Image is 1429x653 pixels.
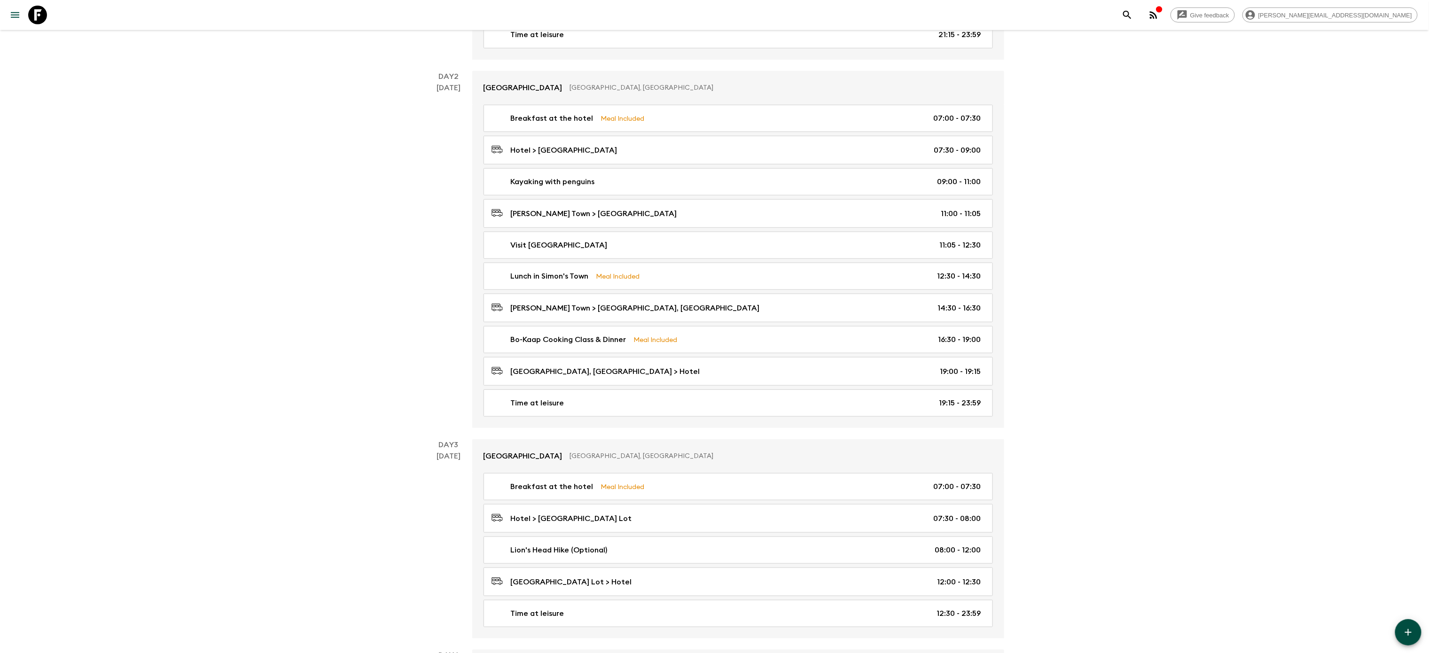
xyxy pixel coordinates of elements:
[484,82,562,93] p: [GEOGRAPHIC_DATA]
[484,504,993,533] a: Hotel > [GEOGRAPHIC_DATA] Lot07:30 - 08:00
[484,567,993,596] a: [GEOGRAPHIC_DATA] Lot > Hotel12:00 - 12:30
[938,303,981,314] p: 14:30 - 16:30
[472,71,1004,105] a: [GEOGRAPHIC_DATA][GEOGRAPHIC_DATA], [GEOGRAPHIC_DATA]
[937,608,981,619] p: 12:30 - 23:59
[484,136,993,164] a: Hotel > [GEOGRAPHIC_DATA]07:30 - 09:00
[511,240,608,251] p: Visit [GEOGRAPHIC_DATA]
[425,439,472,451] p: Day 3
[940,240,981,251] p: 11:05 - 12:30
[484,168,993,195] a: Kayaking with penguins09:00 - 11:00
[1242,8,1418,23] div: [PERSON_NAME][EMAIL_ADDRESS][DOMAIN_NAME]
[937,576,981,588] p: 12:00 - 12:30
[511,366,700,377] p: [GEOGRAPHIC_DATA], [GEOGRAPHIC_DATA] > Hotel
[484,473,993,500] a: Breakfast at the hotelMeal Included07:00 - 07:30
[484,389,993,417] a: Time at leisure19:15 - 23:59
[934,513,981,524] p: 07:30 - 08:00
[511,576,632,588] p: [GEOGRAPHIC_DATA] Lot > Hotel
[511,334,626,345] p: Bo-Kaap Cooking Class & Dinner
[1171,8,1235,23] a: Give feedback
[937,176,981,187] p: 09:00 - 11:00
[437,82,461,428] div: [DATE]
[938,334,981,345] p: 16:30 - 19:00
[511,397,564,409] p: Time at leisure
[601,482,645,492] p: Meal Included
[511,303,760,314] p: [PERSON_NAME] Town > [GEOGRAPHIC_DATA], [GEOGRAPHIC_DATA]
[939,29,981,40] p: 21:15 - 23:59
[472,439,1004,473] a: [GEOGRAPHIC_DATA][GEOGRAPHIC_DATA], [GEOGRAPHIC_DATA]
[511,271,589,282] p: Lunch in Simon's Town
[934,113,981,124] p: 07:00 - 07:30
[484,232,993,259] a: Visit [GEOGRAPHIC_DATA]11:05 - 12:30
[484,536,993,564] a: Lion's Head Hike (Optional)08:00 - 12:00
[511,608,564,619] p: Time at leisure
[1185,12,1234,19] span: Give feedback
[511,176,595,187] p: Kayaking with penguins
[511,208,677,219] p: [PERSON_NAME] Town > [GEOGRAPHIC_DATA]
[1253,12,1417,19] span: [PERSON_NAME][EMAIL_ADDRESS][DOMAIN_NAME]
[511,113,593,124] p: Breakfast at the hotel
[437,451,461,638] div: [DATE]
[484,451,562,462] p: [GEOGRAPHIC_DATA]
[484,326,993,353] a: Bo-Kaap Cooking Class & DinnerMeal Included16:30 - 19:00
[484,357,993,386] a: [GEOGRAPHIC_DATA], [GEOGRAPHIC_DATA] > Hotel19:00 - 19:15
[511,544,608,556] p: Lion's Head Hike (Optional)
[425,71,472,82] p: Day 2
[484,263,993,290] a: Lunch in Simon's TownMeal Included12:30 - 14:30
[511,29,564,40] p: Time at leisure
[6,6,24,24] button: menu
[511,513,632,524] p: Hotel > [GEOGRAPHIC_DATA] Lot
[484,600,993,627] a: Time at leisure12:30 - 23:59
[934,145,981,156] p: 07:30 - 09:00
[484,199,993,228] a: [PERSON_NAME] Town > [GEOGRAPHIC_DATA]11:00 - 11:05
[937,271,981,282] p: 12:30 - 14:30
[511,481,593,492] p: Breakfast at the hotel
[941,208,981,219] p: 11:00 - 11:05
[934,481,981,492] p: 07:00 - 07:30
[484,21,993,48] a: Time at leisure21:15 - 23:59
[484,105,993,132] a: Breakfast at the hotelMeal Included07:00 - 07:30
[939,397,981,409] p: 19:15 - 23:59
[935,544,981,556] p: 08:00 - 12:00
[940,366,981,377] p: 19:00 - 19:15
[484,294,993,322] a: [PERSON_NAME] Town > [GEOGRAPHIC_DATA], [GEOGRAPHIC_DATA]14:30 - 16:30
[511,145,617,156] p: Hotel > [GEOGRAPHIC_DATA]
[634,334,678,345] p: Meal Included
[1118,6,1137,24] button: search adventures
[570,451,985,461] p: [GEOGRAPHIC_DATA], [GEOGRAPHIC_DATA]
[601,113,645,124] p: Meal Included
[596,271,640,281] p: Meal Included
[570,83,985,93] p: [GEOGRAPHIC_DATA], [GEOGRAPHIC_DATA]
